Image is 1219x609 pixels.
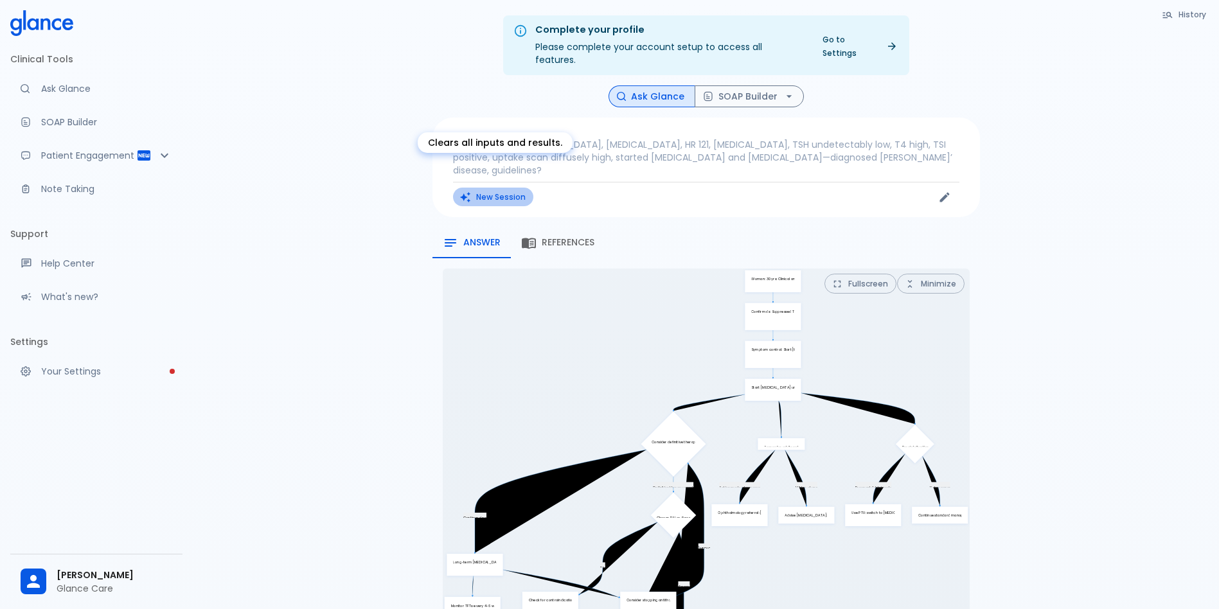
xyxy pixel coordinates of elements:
p: Active moderate or severe [719,486,762,490]
a: Go to Settings [815,30,904,62]
button: Ask Glance [609,85,695,108]
p: 30F, weight loss, [MEDICAL_DATA], [MEDICAL_DATA], HR 121, [MEDICAL_DATA], TSH undetectably low, T... [453,138,959,177]
p: Mild or absent [795,486,819,490]
div: [PERSON_NAME]Glance Care [10,560,182,604]
p: Continue standard management [918,513,961,517]
p: Choose RAI or Surgery [656,516,694,520]
p: SOAP Builder [41,116,172,128]
p: What's new? [41,290,172,303]
span: Answer [463,237,501,249]
p: RAI [600,566,605,570]
p: Definitive therapy needed [653,486,696,490]
button: Fullscreen [824,274,896,294]
span: [PERSON_NAME] [57,569,172,582]
p: Glance Care [57,582,172,595]
li: Clinical Tools [10,44,182,75]
div: Clears all inputs and results. [418,132,573,153]
p: Long-term [MEDICAL_DATA]: preferred if safe and tolerated [453,561,496,565]
div: Recent updates and feature releases [10,283,182,311]
p: Note Taking [41,182,172,195]
button: History [1155,5,1214,24]
a: Please complete account setup [10,357,182,385]
p: Patient Engagement [41,149,136,162]
div: Patient Reports & Referrals [10,141,182,170]
p: Assess for orbitopathy [764,445,803,449]
button: Clears all inputs and results. [453,188,533,206]
li: Support [10,218,182,249]
a: Advanced note-taking [10,175,182,203]
p: Surgery [678,585,691,588]
p: Not pregnant [929,486,952,490]
button: Minimize [897,274,965,294]
button: Edit [935,188,954,207]
p: Pregnant: 1st trimester [855,486,893,490]
p: Woman: 30 yrs: Clinical and lab evidence of [PERSON_NAME][MEDICAL_DATA] [751,277,794,281]
p: Start [MEDICAL_DATA] unless 1st trimester pregnancy or intolerant [751,385,794,389]
a: Moramiz: Find ICD10AM codes instantly [10,75,182,103]
button: SOAP Builder [695,85,804,108]
p: Monitor TFTs every 4-6 wks during titration: then 2-3 months [450,604,494,608]
p: Continue drugs [463,516,489,520]
p: [MEDICAL_DATA] [698,547,728,551]
p: Ophthalmology referral: [MEDICAL_DATA]: avoid RAI unless with steroids [718,511,761,515]
p: Check for contraindications: pregnancy or lactation or moderate to severe orbitopathy [528,599,571,603]
p: Consider definitive therapy or continue antithyroid drug [652,440,695,444]
div: Please complete your account setup to access all features. [535,19,805,71]
p: Special situations [901,445,930,449]
span: References [542,237,594,249]
a: Docugen: Compose a clinical documentation in seconds [10,108,182,136]
p: Your Settings [41,365,172,378]
p: Ask Glance [41,82,172,95]
a: Get help from our support team [10,249,182,278]
p: Advise [MEDICAL_DATA]: continue therapy [785,513,828,517]
p: Confirm dx: Suppressed TSH: Elevated free T4 or [MEDICAL_DATA]: +TSI: Diffuse [MEDICAL_DATA] uptake [751,310,794,313]
p: Consider stopping antithyroid after 12-18 months if stable TFTs and low TSI: longer tx often supp... [627,599,670,603]
div: Complete your profile [535,23,805,37]
p: Help Center [41,257,172,270]
p: Use PTU: switch to [MEDICAL_DATA] after 1st trimester [851,511,894,515]
p: Symptom control: Start [MEDICAL_DATA] if [MEDICAL_DATA] or [MEDICAL_DATA] or tremor or anxiety [751,348,794,351]
li: Settings [10,326,182,357]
